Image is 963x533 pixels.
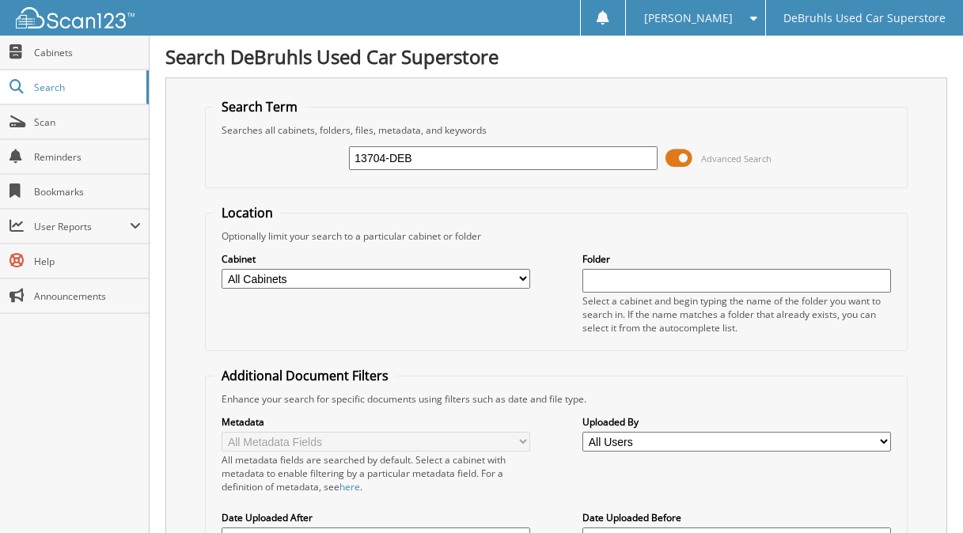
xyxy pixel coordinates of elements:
[34,46,141,59] span: Cabinets
[34,255,141,268] span: Help
[644,13,733,23] span: [PERSON_NAME]
[34,115,141,129] span: Scan
[222,453,529,493] div: All metadata fields are searched by default. Select a cabinet with metadata to enable filtering b...
[16,7,135,28] img: scan123-logo-white.svg
[214,98,305,115] legend: Search Term
[34,81,138,94] span: Search
[582,415,890,429] label: Uploaded By
[582,252,890,266] label: Folder
[214,204,281,221] legend: Location
[34,289,141,303] span: Announcements
[582,511,890,524] label: Date Uploaded Before
[34,185,141,198] span: Bookmarks
[884,457,963,533] iframe: Chat Widget
[783,13,946,23] span: DeBruhls Used Car Superstore
[339,480,360,493] a: here
[214,123,898,137] div: Searches all cabinets, folders, files, metadata, and keywords
[214,392,898,406] div: Enhance your search for specific documents using filters such as date and file type.
[222,511,529,524] label: Date Uploaded After
[222,252,529,266] label: Cabinet
[582,294,890,335] div: Select a cabinet and begin typing the name of the folder you want to search in. If the name match...
[701,153,772,164] span: Advanced Search
[214,367,396,384] legend: Additional Document Filters
[222,415,529,429] label: Metadata
[165,43,947,70] h1: Search DeBruhls Used Car Superstore
[34,150,141,164] span: Reminders
[214,229,898,243] div: Optionally limit your search to a particular cabinet or folder
[34,220,130,233] span: User Reports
